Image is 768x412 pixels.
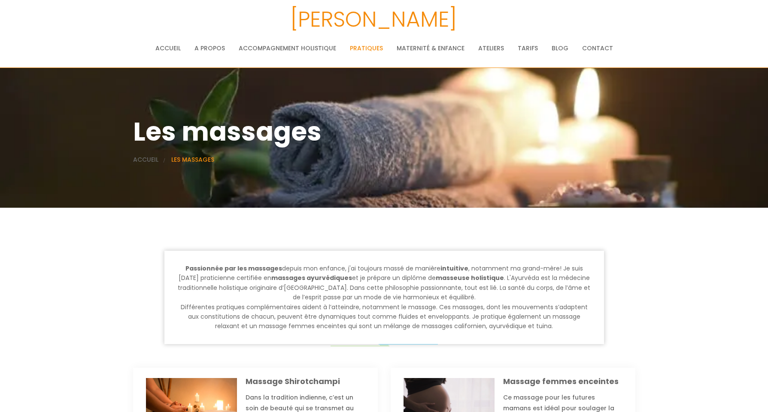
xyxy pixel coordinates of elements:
h5: depuis mon enfance, j'ai toujours massé de manière , notamment ma grand-mère! Je suis [DATE] prat... [164,251,604,344]
a: Accompagnement holistique [239,40,336,57]
h4: Massage femmes enceintes [404,375,622,388]
a: Contact [582,40,613,57]
span: massages ayurvédiques [271,274,352,282]
a: Accueil [155,40,181,57]
h1: Les massages [133,111,635,152]
li: Les massages [171,154,214,165]
span: masseuse holistique [436,274,504,282]
a: Maternité & Enfance [397,40,464,57]
a: Tarifs [518,40,538,57]
span: intuitive [440,264,468,273]
h3: [PERSON_NAME] [24,2,723,37]
a: Blog [552,40,568,57]
a: A propos [194,40,225,57]
span: Passionnée par les massages [185,264,282,273]
h4: Massage Shirotchampi [146,375,365,388]
a: Pratiques [350,40,383,57]
a: Accueil [133,155,158,164]
a: Ateliers [478,40,504,57]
